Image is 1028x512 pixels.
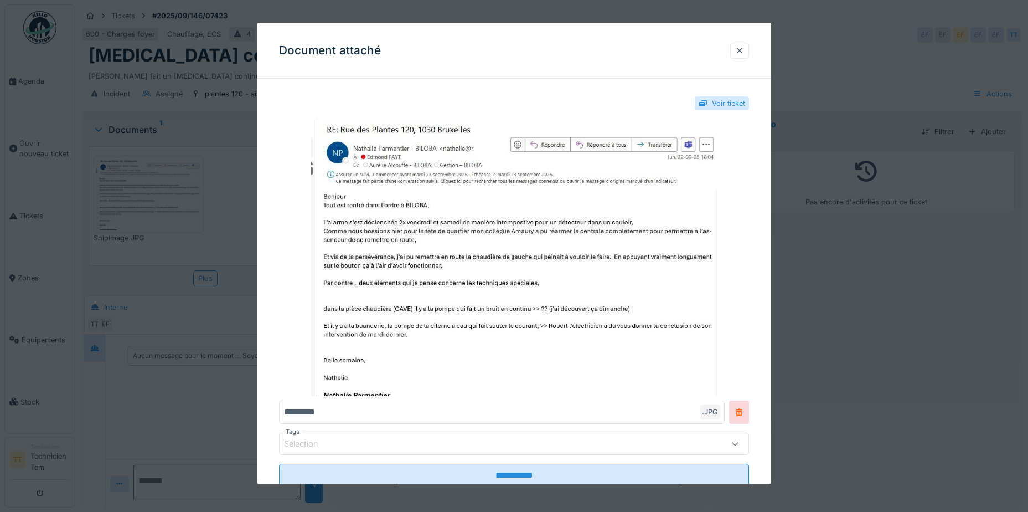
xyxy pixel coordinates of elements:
div: .JPG [700,405,720,419]
div: Sélection [284,438,334,450]
label: Tags [283,427,302,437]
div: Voir ticket [712,98,745,109]
h3: Document attaché [279,44,381,58]
img: 560cdefe-96c7-47b1-803f-31c22e888479-SnipImage.JPG [279,119,749,396]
